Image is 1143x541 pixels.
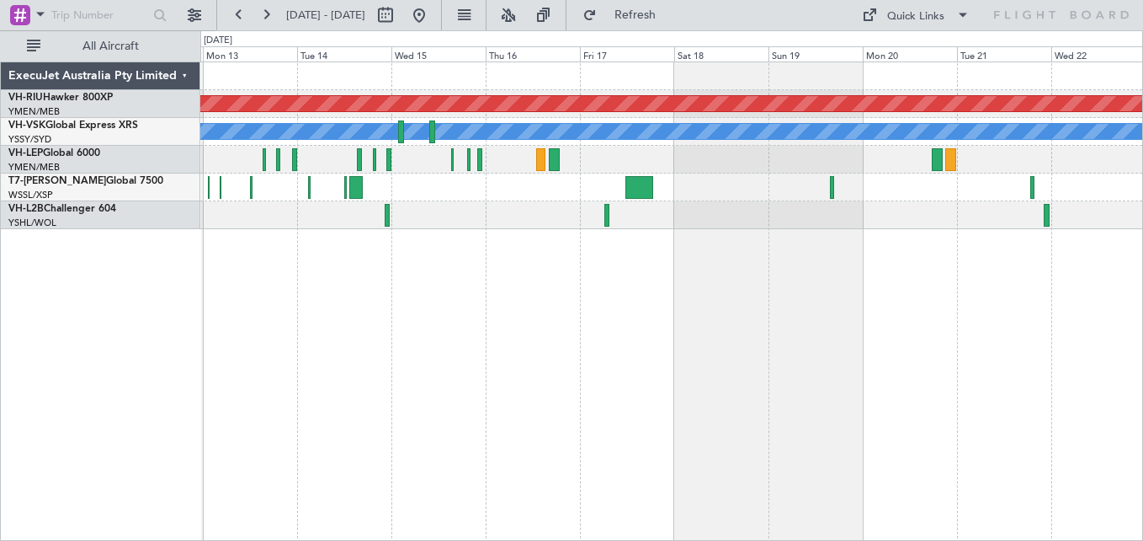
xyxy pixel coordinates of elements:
a: T7-[PERSON_NAME]Global 7500 [8,176,163,186]
a: VH-RIUHawker 800XP [8,93,113,103]
div: Thu 16 [486,46,580,62]
div: Mon 13 [203,46,297,62]
a: WSSL/XSP [8,189,53,201]
div: Tue 21 [957,46,1051,62]
button: All Aircraft [19,33,183,60]
span: VH-RIU [8,93,43,103]
a: YMEN/MEB [8,105,60,118]
div: Quick Links [887,8,944,25]
a: YSHL/WOL [8,217,56,229]
span: [DATE] - [DATE] [286,8,365,23]
a: VH-VSKGlobal Express XRS [8,121,138,131]
span: Refresh [600,9,671,21]
span: VH-L2B [8,204,44,214]
div: [DATE] [204,34,232,48]
span: VH-LEP [8,148,43,158]
input: Trip Number [51,3,148,28]
div: Sat 18 [674,46,768,62]
div: Wed 15 [391,46,486,62]
div: Tue 14 [297,46,391,62]
span: T7-[PERSON_NAME] [8,176,106,186]
a: VH-L2BChallenger 604 [8,204,116,214]
div: Fri 17 [580,46,674,62]
div: Mon 20 [863,46,957,62]
div: Sun 19 [768,46,863,62]
span: All Aircraft [44,40,178,52]
button: Refresh [575,2,676,29]
button: Quick Links [853,2,978,29]
a: VH-LEPGlobal 6000 [8,148,100,158]
a: YMEN/MEB [8,161,60,174]
span: VH-VSK [8,121,45,131]
a: YSSY/SYD [8,133,51,146]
